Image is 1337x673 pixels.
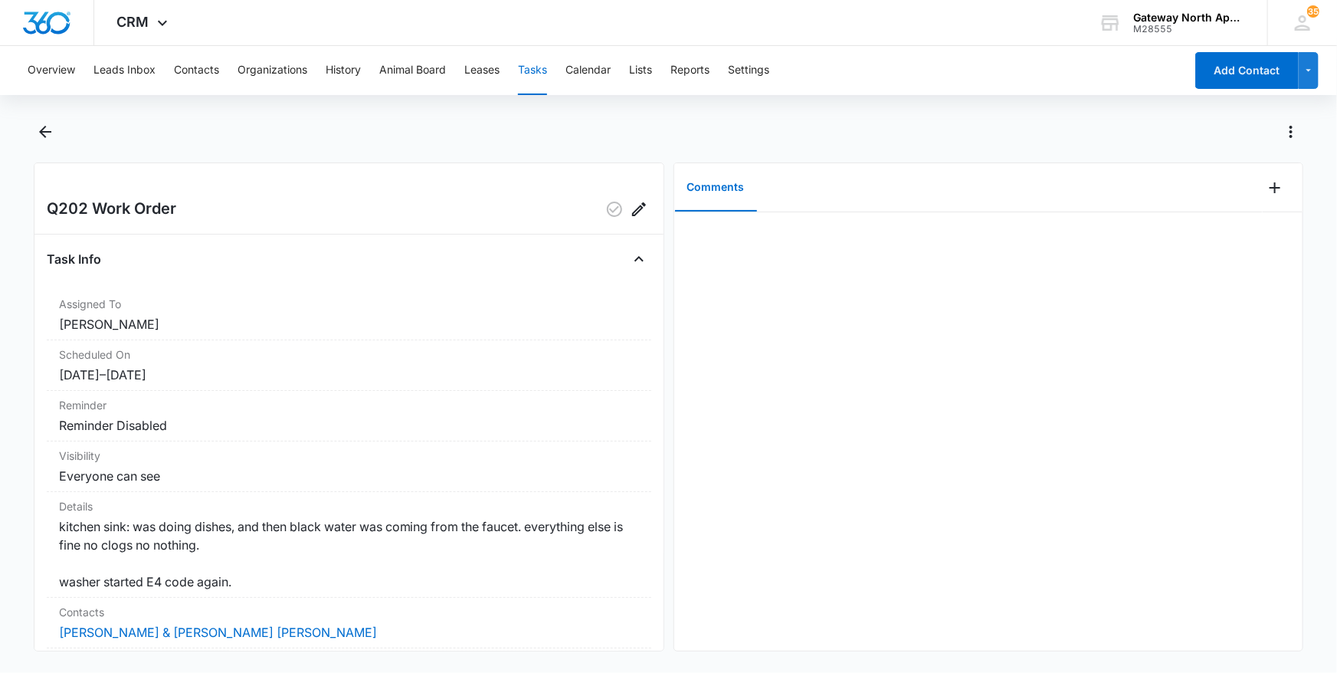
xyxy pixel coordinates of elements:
[174,46,219,95] button: Contacts
[670,46,709,95] button: Reports
[1133,11,1245,24] div: account name
[728,46,769,95] button: Settings
[238,46,307,95] button: Organizations
[1195,52,1299,89] button: Add Contact
[629,46,652,95] button: Lists
[326,46,361,95] button: History
[59,604,639,620] dt: Contacts
[59,296,639,312] dt: Assigned To
[59,315,639,333] dd: [PERSON_NAME]
[47,250,101,268] h4: Task Info
[59,498,639,514] dt: Details
[627,197,651,222] button: Edit
[59,625,377,640] a: [PERSON_NAME] & [PERSON_NAME] [PERSON_NAME]
[59,397,639,413] dt: Reminder
[565,46,611,95] button: Calendar
[1263,176,1287,200] button: Add Comment
[59,448,639,464] dt: Visibility
[1279,120,1303,144] button: Actions
[1307,5,1319,18] div: notifications count
[464,46,500,95] button: Leases
[93,46,156,95] button: Leads Inbox
[59,416,639,435] dd: Reminder Disabled
[47,442,651,492] div: VisibilityEveryone can see
[379,46,446,95] button: Animal Board
[59,517,639,591] dd: kitchen sink: was doing dishes, and then black water was coming from the faucet. everything else ...
[1133,24,1245,34] div: account id
[59,366,639,384] dd: [DATE] – [DATE]
[59,467,639,485] dd: Everyone can see
[47,340,651,391] div: Scheduled On[DATE]–[DATE]
[117,14,149,30] span: CRM
[59,346,639,363] dt: Scheduled On
[34,120,57,144] button: Back
[675,164,757,212] button: Comments
[47,492,651,598] div: Detailskitchen sink: was doing dishes, and then black water was coming from the faucet. everythin...
[47,598,651,648] div: Contacts[PERSON_NAME] & [PERSON_NAME] [PERSON_NAME]
[518,46,547,95] button: Tasks
[47,290,651,340] div: Assigned To[PERSON_NAME]
[47,391,651,442] div: ReminderReminder Disabled
[627,247,651,271] button: Close
[1307,5,1319,18] span: 35
[28,46,75,95] button: Overview
[47,197,176,222] h2: Q202 Work Order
